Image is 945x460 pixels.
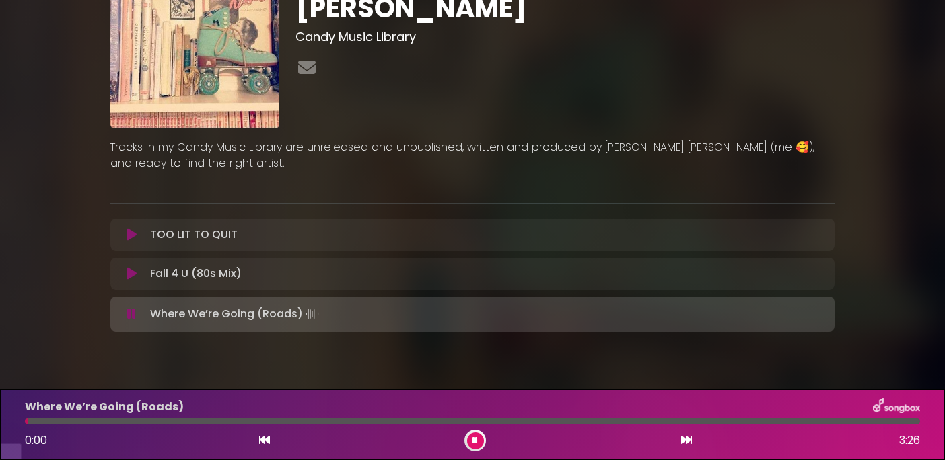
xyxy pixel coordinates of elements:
[150,227,238,243] p: TOO LIT TO QUIT
[295,30,835,44] h3: Candy Music Library
[110,139,835,171] p: Tracks in my Candy Music Library are unreleased and unpublished, written and produced by [PERSON_...
[303,305,322,323] img: waveform4.gif
[150,266,242,282] p: Fall 4 U (80s Mix)
[150,305,322,323] p: Where We’re Going (Roads)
